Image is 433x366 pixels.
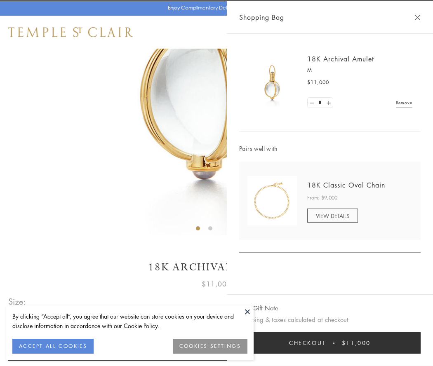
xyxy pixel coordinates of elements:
[308,98,316,108] a: Set quantity to 0
[307,78,329,87] span: $11,000
[396,98,412,107] a: Remove
[239,144,421,153] span: Pairs well with
[202,279,231,289] span: $11,000
[168,4,261,12] p: Enjoy Complimentary Delivery & Returns
[247,176,297,225] img: N88865-OV18
[324,98,332,108] a: Set quantity to 2
[8,260,425,274] h1: 18K Archival Amulet
[307,54,374,63] a: 18K Archival Amulet
[307,181,385,190] a: 18K Classic Oval Chain
[8,27,133,37] img: Temple St. Clair
[289,338,326,347] span: Checkout
[239,332,421,354] button: Checkout $11,000
[239,12,284,23] span: Shopping Bag
[173,339,247,354] button: COOKIES SETTINGS
[8,295,26,308] span: Size:
[239,303,278,313] button: Add Gift Note
[342,338,371,347] span: $11,000
[307,66,412,74] p: M
[307,209,358,223] a: VIEW DETAILS
[307,194,337,202] span: From: $9,000
[316,212,349,220] span: VIEW DETAILS
[12,339,94,354] button: ACCEPT ALL COOKIES
[239,314,421,325] p: Shipping & taxes calculated at checkout
[414,14,421,21] button: Close Shopping Bag
[247,58,297,107] img: 18K Archival Amulet
[12,312,247,331] div: By clicking “Accept all”, you agree that our website can store cookies on your device and disclos...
